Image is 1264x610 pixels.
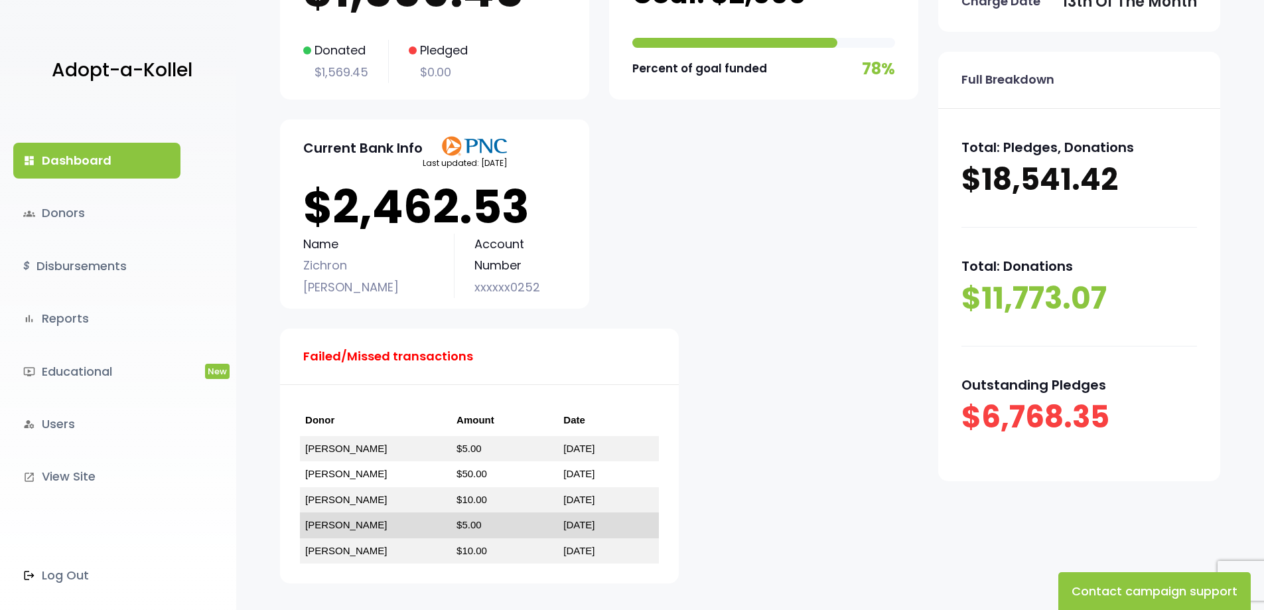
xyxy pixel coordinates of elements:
a: [PERSON_NAME] [305,545,387,556]
a: [PERSON_NAME] [305,443,387,454]
span: groups [23,208,35,220]
p: Adopt-a-Kollel [52,54,192,87]
i: ondemand_video [23,366,35,378]
p: Pledged [409,40,468,61]
a: $5.00 [456,519,482,530]
th: Date [558,405,659,436]
p: xxxxxx0252 [474,277,566,298]
i: bar_chart [23,313,35,325]
a: ondemand_videoEducationalNew [13,354,180,390]
a: bar_chartReports [13,301,180,337]
p: Account Number [474,234,566,277]
p: $18,541.42 [961,159,1197,200]
i: dashboard [23,155,35,167]
p: $6,768.35 [961,397,1197,438]
a: [DATE] [563,494,595,505]
p: Percent of goal funded [632,58,767,79]
a: $50.00 [456,468,487,479]
p: Name [303,234,434,255]
th: Donor [300,405,451,436]
span: New [205,364,230,379]
a: Adopt-a-Kollel [45,38,192,103]
p: Total: Donations [961,254,1197,278]
a: $Disbursements [13,248,180,284]
a: $5.00 [456,443,482,454]
p: $1,569.45 [303,62,368,83]
a: [DATE] [563,519,595,530]
a: [DATE] [563,468,595,479]
p: Donated [303,40,368,61]
a: [PERSON_NAME] [305,494,387,505]
p: Outstanding Pledges [961,373,1197,397]
a: groupsDonors [13,195,180,231]
p: Zichron [PERSON_NAME] [303,255,434,298]
p: $0.00 [409,62,468,83]
a: [PERSON_NAME] [305,468,387,479]
p: $11,773.07 [961,278,1197,319]
p: Last updated: [DATE] [423,156,508,171]
a: Log Out [13,558,180,593]
i: manage_accounts [23,418,35,430]
i: $ [23,257,30,276]
a: launchView Site [13,459,180,495]
p: Current Bank Info [303,136,423,160]
a: $10.00 [456,545,487,556]
p: Total: Pledges, Donations [961,135,1197,159]
button: Contact campaign support [1058,572,1251,610]
p: 78% [862,54,895,83]
i: launch [23,471,35,483]
a: [PERSON_NAME] [305,519,387,530]
a: [DATE] [563,443,595,454]
a: dashboardDashboard [13,143,180,179]
p: $2,462.53 [303,181,566,234]
p: Full Breakdown [961,69,1054,90]
img: PNClogo.svg [441,136,508,156]
th: Amount [451,405,558,436]
a: $10.00 [456,494,487,505]
a: manage_accountsUsers [13,406,180,442]
p: Failed/Missed transactions [303,346,473,367]
a: [DATE] [563,545,595,556]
